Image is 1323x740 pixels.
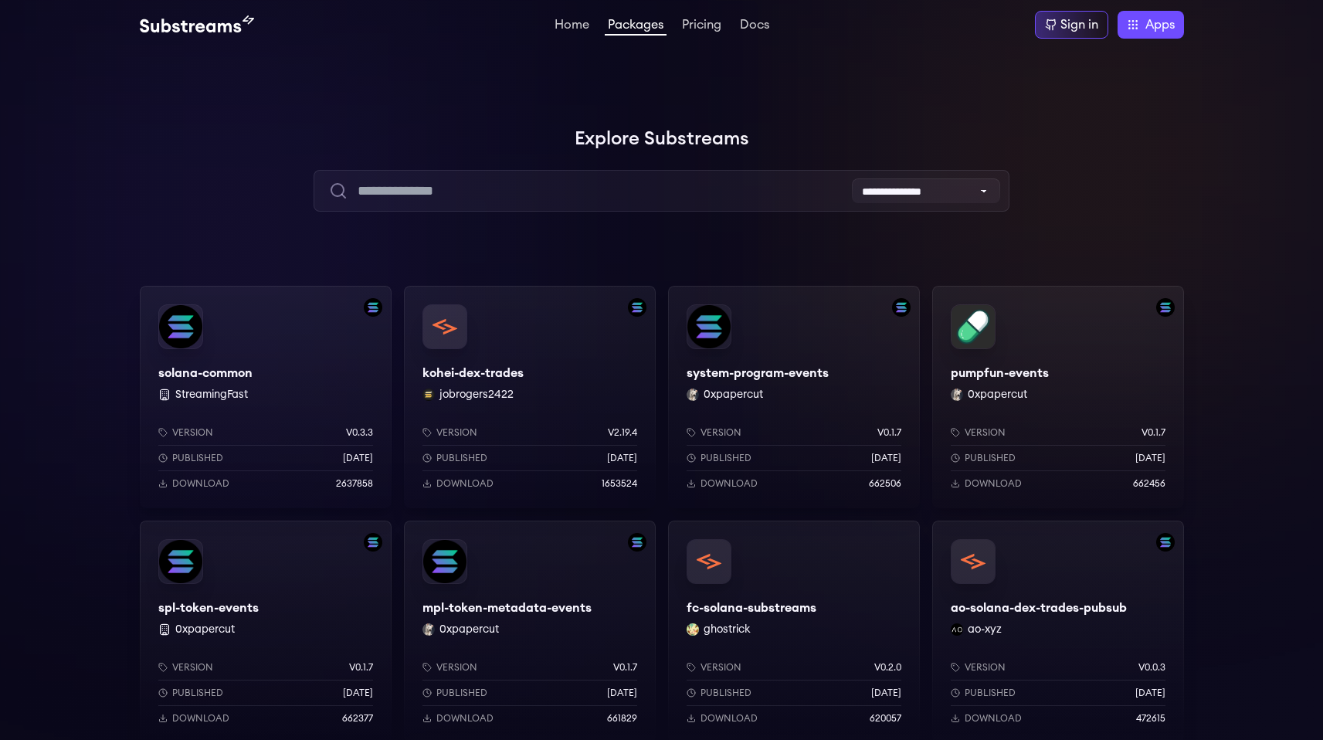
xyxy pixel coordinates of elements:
button: 0xpapercut [968,387,1027,402]
p: 662506 [869,477,901,490]
button: ao-xyz [968,622,1002,637]
button: 0xpapercut [704,387,763,402]
p: Published [965,452,1016,464]
p: 620057 [870,712,901,725]
p: Version [965,661,1006,674]
img: Filter by solana network [364,533,382,552]
img: Filter by solana network [364,298,382,317]
p: [DATE] [1135,452,1165,464]
img: Substream's logo [140,15,254,34]
a: Filter by solana networkpumpfun-eventspumpfun-events0xpapercut 0xpapercutVersionv0.1.7Published[D... [932,286,1184,508]
p: Download [965,477,1022,490]
p: [DATE] [343,687,373,699]
img: Filter by solana network [1156,533,1175,552]
p: 662377 [342,712,373,725]
a: Sign in [1035,11,1108,39]
p: v0.1.7 [613,661,637,674]
p: Published [965,687,1016,699]
p: Published [701,452,751,464]
p: 2637858 [336,477,373,490]
p: 662456 [1133,477,1165,490]
p: Download [701,477,758,490]
p: Download [172,712,229,725]
img: Filter by solana network [628,298,646,317]
a: Filter by solana networksolana-commonsolana-common StreamingFastVersionv0.3.3Published[DATE]Downl... [140,286,392,508]
p: Published [172,452,223,464]
p: Published [436,687,487,699]
p: Version [172,661,213,674]
p: v0.1.7 [1142,426,1165,439]
span: Apps [1145,15,1175,34]
p: [DATE] [343,452,373,464]
img: Filter by solana network [892,298,911,317]
p: 472615 [1136,712,1165,725]
button: ghostrick [704,622,751,637]
p: v2.19.4 [608,426,637,439]
p: Download [436,477,494,490]
a: Filter by solana networksystem-program-eventssystem-program-events0xpapercut 0xpapercutVersionv0.... [668,286,920,508]
p: [DATE] [607,687,637,699]
p: Version [701,661,741,674]
button: 0xpapercut [175,622,235,637]
p: Version [436,426,477,439]
p: Download [436,712,494,725]
p: Version [436,661,477,674]
h1: Explore Substreams [140,124,1184,154]
p: [DATE] [871,687,901,699]
img: Filter by solana network [1156,298,1175,317]
p: Download [172,477,229,490]
p: 661829 [607,712,637,725]
a: Home [551,19,592,34]
p: Version [965,426,1006,439]
p: Download [965,712,1022,725]
p: v0.1.7 [349,661,373,674]
p: Version [172,426,213,439]
p: [DATE] [1135,687,1165,699]
p: v0.3.3 [346,426,373,439]
a: Filter by solana networkkohei-dex-tradeskohei-dex-tradesjobrogers2422 jobrogers2422Versionv2.19.4... [404,286,656,508]
a: Packages [605,19,667,36]
p: Published [436,452,487,464]
p: Download [701,712,758,725]
p: Published [172,687,223,699]
div: Sign in [1060,15,1098,34]
button: jobrogers2422 [439,387,514,402]
img: Filter by solana network [628,533,646,552]
p: 1653524 [602,477,637,490]
a: Docs [737,19,772,34]
button: 0xpapercut [439,622,499,637]
p: Published [701,687,751,699]
p: v0.1.7 [877,426,901,439]
p: [DATE] [607,452,637,464]
p: v0.0.3 [1138,661,1165,674]
p: [DATE] [871,452,901,464]
button: StreamingFast [175,387,248,402]
a: Pricing [679,19,724,34]
p: Version [701,426,741,439]
p: v0.2.0 [874,661,901,674]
